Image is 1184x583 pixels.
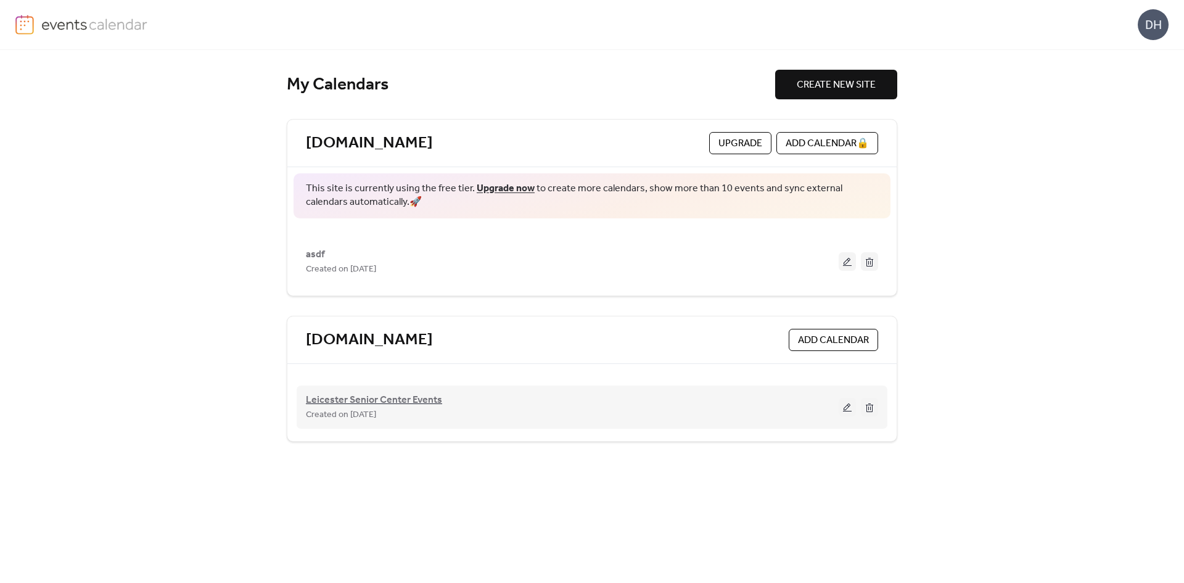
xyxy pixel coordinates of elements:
[15,15,34,35] img: logo
[306,182,878,210] span: This site is currently using the free tier. to create more calendars, show more than 10 events an...
[798,333,869,348] span: ADD CALENDAR
[41,15,148,33] img: logo-type
[306,408,376,423] span: Created on [DATE]
[477,179,535,198] a: Upgrade now
[789,329,878,351] button: ADD CALENDAR
[287,74,775,96] div: My Calendars
[1138,9,1169,40] div: DH
[306,393,442,408] span: Leicester Senior Center Events
[709,132,771,154] button: Upgrade
[306,251,324,258] a: asdf
[775,70,897,99] button: CREATE NEW SITE
[306,330,433,350] a: [DOMAIN_NAME]
[797,78,876,93] span: CREATE NEW SITE
[306,247,324,262] span: asdf
[718,136,762,151] span: Upgrade
[306,262,376,277] span: Created on [DATE]
[306,133,433,154] a: [DOMAIN_NAME]
[306,397,442,404] a: Leicester Senior Center Events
